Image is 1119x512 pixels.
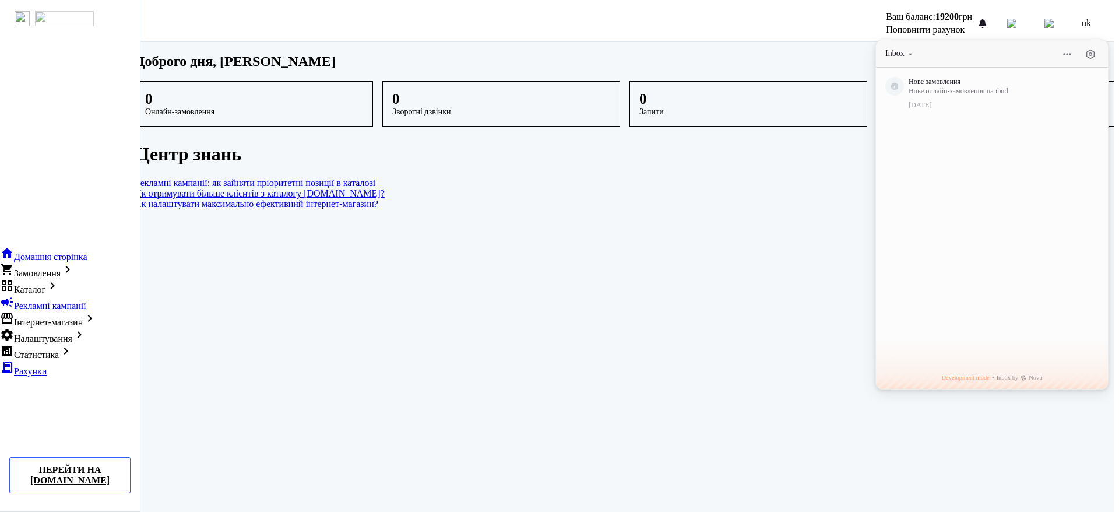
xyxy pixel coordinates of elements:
p: Нове онлайн-замовлення на ibud [909,86,1090,96]
h1: Доброго дня, [PERSON_NAME] [135,54,1114,69]
span: 0 [639,91,647,107]
mat-icon: keyboard_arrow_right [61,262,75,276]
span: • [992,374,994,382]
span: Development mode [941,374,990,382]
mat-icon: keyboard_arrow_right [83,311,97,325]
b: 19200 [935,12,959,22]
mat-icon: keyboard_arrow_right [59,344,73,358]
span: Зворотні дзвінки [392,107,610,117]
a: Перейти на [DOMAIN_NAME] [9,457,131,493]
img: ibud.svg [15,11,30,26]
a: Як налаштувати максимально ефективний інтернет-магазин? [135,199,1114,209]
button: uk [1068,5,1105,42]
span: 0 [392,91,400,107]
span: Замовлення [14,268,61,278]
span: Статистика [14,350,59,360]
a: Поповнити рахунок [886,24,965,34]
img: user.svg [1007,19,1016,28]
span: 0 [145,91,153,107]
img: info.svg [885,77,904,96]
a: Як отримувати більше клієнтів з каталогу [DOMAIN_NAME]? [135,188,1114,199]
mat-icon: keyboard_arrow_right [72,328,86,342]
span: uk [1082,18,1091,29]
span: Inbox by [997,374,1019,382]
div: [DATE] [909,100,1090,110]
img: help.svg [1044,19,1054,28]
h1: Центр знань [135,143,1114,165]
p: Нове замовлення [909,77,1090,86]
mat-icon: keyboard_arrow_right [45,279,59,293]
span: Інтернет-магазин [14,317,83,327]
div: Ваш баланс: грн [886,10,972,23]
button: Inbox [885,48,915,59]
span: Налаштування [14,334,72,343]
span: Онлайн-замовлення [145,107,363,117]
span: Каталог [14,285,45,294]
span: Novu [1029,374,1042,382]
span: Inbox [885,48,905,59]
span: Запити [639,107,857,117]
a: Inbox byNovu [997,374,1043,382]
img: ibud_text.svg [35,11,94,26]
span: Рахунки [14,366,47,376]
span: Домашня сторінка [14,252,87,262]
span: Рекламні кампанії [14,301,86,311]
a: Рекламні кампанії: як зайняти пріоритетні позиції в каталозі [135,178,1114,188]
